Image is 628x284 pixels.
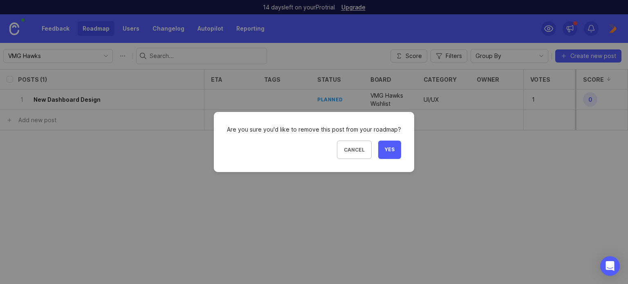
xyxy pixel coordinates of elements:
[227,125,401,134] div: Are you sure you'd like to remove this post from your roadmap?
[385,146,395,153] span: Yes
[600,256,620,276] div: Open Intercom Messenger
[337,141,372,159] button: Cancel
[344,147,365,153] span: Cancel
[378,141,401,159] button: Yes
